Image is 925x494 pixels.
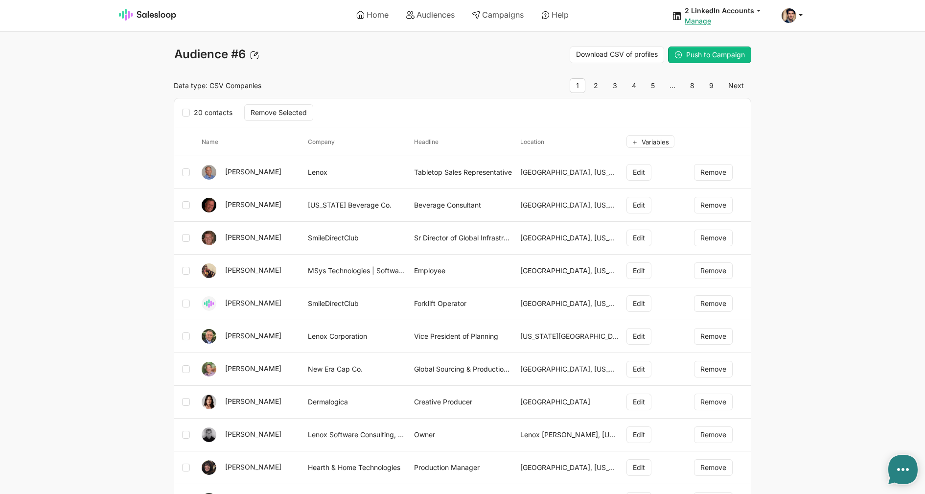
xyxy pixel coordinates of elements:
td: Global Sourcing & Production Manager [410,353,516,386]
a: 8 [684,78,701,93]
button: Remove [694,426,733,443]
td: Owner [410,419,516,451]
td: [GEOGRAPHIC_DATA], [US_STATE], [GEOGRAPHIC_DATA] [516,287,623,320]
a: 2 [587,78,604,93]
td: [GEOGRAPHIC_DATA] [516,386,623,419]
button: Edit [626,361,651,377]
a: 3 [606,78,624,93]
button: Remove [694,361,733,377]
td: [US_STATE] Beverage Co. [304,189,410,222]
td: Creative Producer [410,386,516,419]
p: Data type: CSV Companies [174,81,457,90]
a: Audiences [399,6,462,23]
button: Remove [694,230,733,246]
a: Home [349,6,395,23]
a: Manage [685,17,711,25]
td: New Era Cap Co. [304,353,410,386]
a: [PERSON_NAME] [225,364,281,373]
td: [GEOGRAPHIC_DATA], [US_STATE], [GEOGRAPHIC_DATA] [516,156,623,189]
th: name [198,127,304,156]
td: [GEOGRAPHIC_DATA], [US_STATE], [GEOGRAPHIC_DATA] [516,353,623,386]
button: Edit [626,459,651,476]
a: [PERSON_NAME] [225,397,281,405]
span: … [663,78,682,93]
td: Forklift Operator [410,287,516,320]
a: [PERSON_NAME] [225,430,281,438]
button: Remove [694,164,733,181]
td: [US_STATE][GEOGRAPHIC_DATA] [516,320,623,353]
th: company [304,127,410,156]
td: SmileDirectClub [304,287,410,320]
td: Employee [410,255,516,287]
a: [PERSON_NAME] [225,463,281,471]
td: Lenox [304,156,410,189]
button: Edit [626,164,651,181]
button: Push to Campaign [668,47,751,63]
a: [PERSON_NAME] [225,299,281,307]
a: 4 [625,78,643,93]
button: Edit [626,394,651,410]
a: Next [722,78,750,93]
td: Beverage Consultant [410,189,516,222]
td: [GEOGRAPHIC_DATA], [US_STATE], [GEOGRAPHIC_DATA] [516,451,623,484]
a: [PERSON_NAME] [225,167,281,176]
td: MSys Technologies | Software Product Engineering Services [304,255,410,287]
button: Remove [694,262,733,279]
th: headline [410,127,516,156]
td: Sr Director of Global Infrastructure [410,222,516,255]
td: Tabletop Sales Representative [410,156,516,189]
button: Edit [626,262,651,279]
button: Edit [626,295,651,312]
td: Lenox [PERSON_NAME], [US_STATE], [GEOGRAPHIC_DATA] [516,419,623,451]
label: 20 contacts [182,106,238,119]
button: Remove Selected [244,104,313,121]
a: Download CSV of profiles [570,47,664,63]
span: Push to Campaign [686,50,745,59]
button: Remove [694,328,733,345]
img: Salesloop [119,9,177,21]
td: Lenox Corporation [304,320,410,353]
th: location [516,127,623,156]
button: Remove [694,459,733,476]
td: [GEOGRAPHIC_DATA], [US_STATE], [GEOGRAPHIC_DATA] [516,255,623,287]
td: Dermalogica [304,386,410,419]
a: 5 [645,78,661,93]
button: Edit [626,197,651,213]
td: Production Manager [410,451,516,484]
span: 1 [570,78,585,93]
td: Hearth & Home Technologies [304,451,410,484]
button: Remove [694,197,733,213]
a: Help [534,6,576,23]
td: SmileDirectClub [304,222,410,255]
a: Campaigns [465,6,531,23]
td: Lenox Software Consulting, LLC [304,419,410,451]
a: [PERSON_NAME] [225,331,281,340]
td: [GEOGRAPHIC_DATA], [US_STATE], [GEOGRAPHIC_DATA] [516,222,623,255]
button: Edit [626,230,651,246]
a: 9 [703,78,720,93]
button: Edit [626,426,651,443]
a: [PERSON_NAME] [225,200,281,209]
span: Variables [642,138,669,146]
a: [PERSON_NAME] [225,233,281,241]
td: Vice President of Planning [410,320,516,353]
td: [GEOGRAPHIC_DATA], [US_STATE], [GEOGRAPHIC_DATA] [516,189,623,222]
button: Remove [694,295,733,312]
button: 2 LinkedIn Accounts [685,6,770,15]
span: Audience #6 [174,47,246,62]
button: Edit [626,328,651,345]
a: [PERSON_NAME] [225,266,281,274]
button: Remove [694,394,733,410]
button: Variables [626,135,674,148]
